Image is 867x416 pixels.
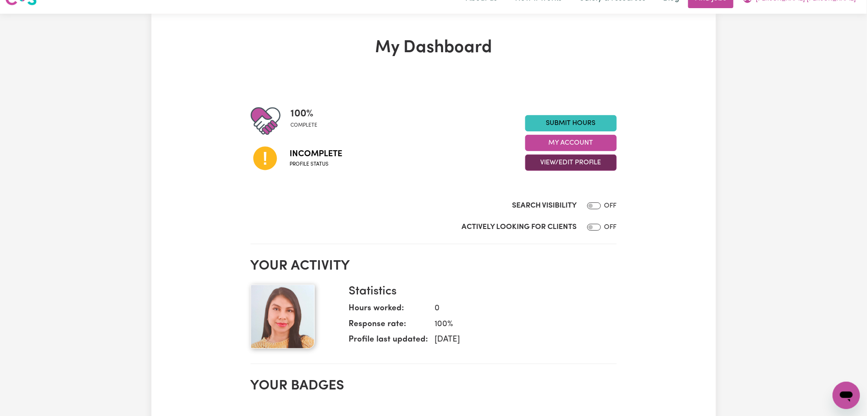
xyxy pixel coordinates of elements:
h2: Your activity [251,258,617,274]
a: Submit Hours [525,115,617,131]
iframe: Button to launch messaging window [833,382,860,409]
dt: Hours worked: [349,303,428,318]
h2: Your badges [251,378,617,394]
button: My Account [525,135,617,151]
dt: Profile last updated: [349,334,428,350]
button: View/Edit Profile [525,155,617,171]
h1: My Dashboard [251,38,617,58]
dd: 0 [428,303,610,315]
span: Incomplete [290,148,343,160]
h3: Statistics [349,285,610,299]
span: 100 % [291,106,318,122]
span: OFF [604,224,617,231]
span: complete [291,122,318,129]
label: Search Visibility [512,200,577,211]
img: Your profile picture [251,285,315,349]
dd: 100 % [428,318,610,331]
label: Actively Looking for Clients [462,222,577,233]
div: Profile completeness: 100% [291,106,325,136]
span: OFF [604,202,617,209]
span: Profile status [290,160,343,168]
dt: Response rate: [349,318,428,334]
dd: [DATE] [428,334,610,346]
